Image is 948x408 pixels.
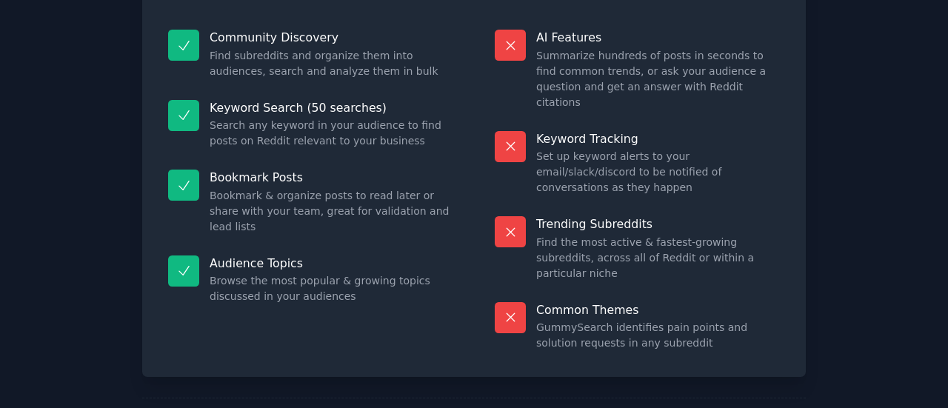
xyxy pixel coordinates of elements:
p: Community Discovery [210,30,453,45]
dd: GummySearch identifies pain points and solution requests in any subreddit [536,320,780,351]
p: Audience Topics [210,255,453,271]
dd: Set up keyword alerts to your email/slack/discord to be notified of conversations as they happen [536,149,780,195]
p: Bookmark Posts [210,170,453,185]
dd: Search any keyword in your audience to find posts on Reddit relevant to your business [210,118,453,149]
dd: Bookmark & organize posts to read later or share with your team, great for validation and lead lists [210,188,453,235]
dd: Find the most active & fastest-growing subreddits, across all of Reddit or within a particular niche [536,235,780,281]
p: Common Themes [536,302,780,318]
p: AI Features [536,30,780,45]
p: Trending Subreddits [536,216,780,232]
p: Keyword Search (50 searches) [210,100,453,116]
dd: Browse the most popular & growing topics discussed in your audiences [210,273,453,304]
dd: Find subreddits and organize them into audiences, search and analyze them in bulk [210,48,453,79]
p: Keyword Tracking [536,131,780,147]
dd: Summarize hundreds of posts in seconds to find common trends, or ask your audience a question and... [536,48,780,110]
